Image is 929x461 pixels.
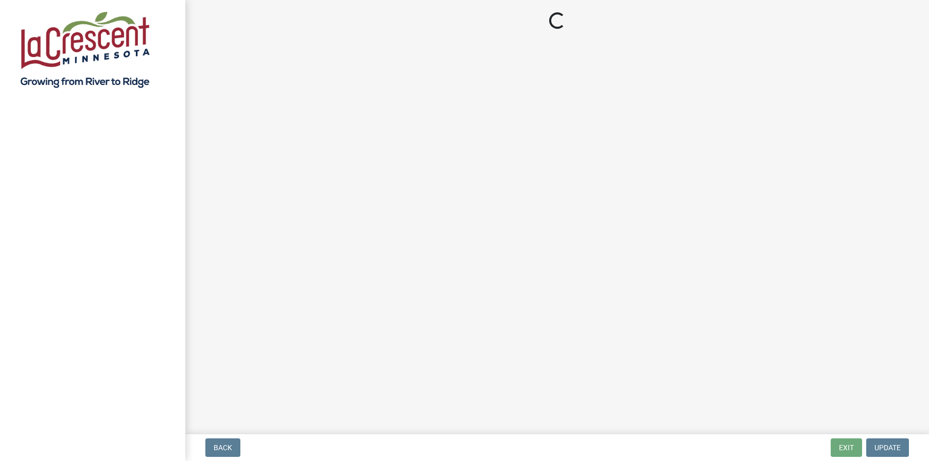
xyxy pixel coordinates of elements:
span: Update [874,444,901,452]
button: Exit [831,438,862,457]
button: Update [866,438,909,457]
img: City of La Crescent, Minnesota [21,11,150,88]
span: Back [214,444,232,452]
button: Back [205,438,240,457]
